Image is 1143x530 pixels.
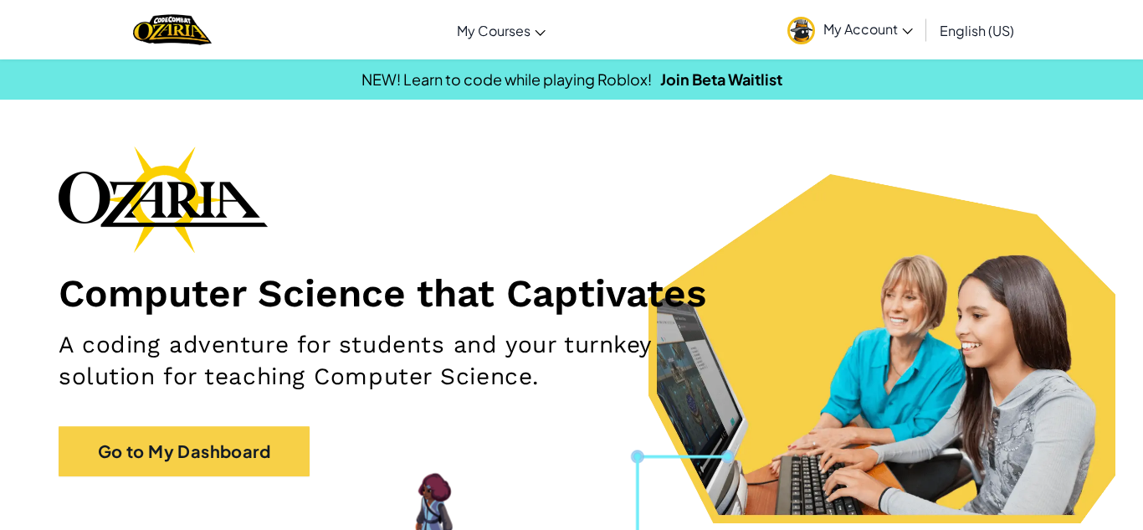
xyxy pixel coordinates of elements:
[823,20,913,38] span: My Account
[133,13,211,47] a: Ozaria by CodeCombat logo
[457,22,530,39] span: My Courses
[133,13,211,47] img: Home
[660,69,782,89] a: Join Beta Waitlist
[59,329,746,393] h2: A coding adventure for students and your turnkey solution for teaching Computer Science.
[931,8,1023,53] a: English (US)
[361,69,652,89] span: NEW! Learn to code while playing Roblox!
[779,3,921,56] a: My Account
[59,270,1084,316] h1: Computer Science that Captivates
[448,8,554,53] a: My Courses
[59,426,310,476] a: Go to My Dashboard
[59,146,268,253] img: Ozaria branding logo
[940,22,1014,39] span: English (US)
[787,17,815,44] img: avatar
